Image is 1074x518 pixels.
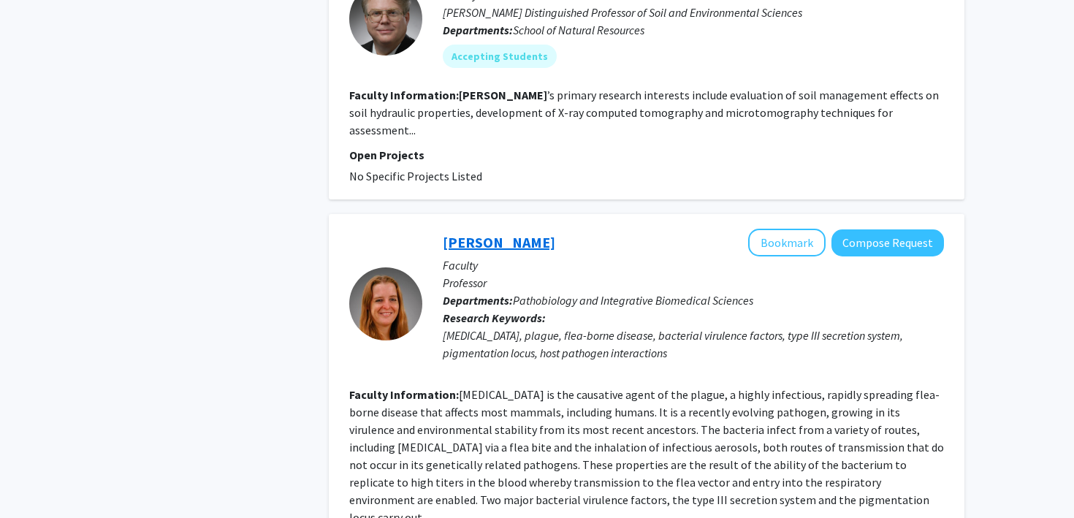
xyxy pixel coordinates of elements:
[349,169,482,183] span: No Specific Projects Listed
[443,23,513,37] b: Departments:
[443,233,555,251] a: [PERSON_NAME]
[349,387,459,402] b: Faculty Information:
[748,229,826,256] button: Add Deborah Anderson to Bookmarks
[443,4,944,21] p: [PERSON_NAME] Distinguished Professor of Soil and Environmental Sciences
[443,311,546,325] b: Research Keywords:
[443,45,557,68] mat-chip: Accepting Students
[831,229,944,256] button: Compose Request to Deborah Anderson
[443,293,513,308] b: Departments:
[513,23,644,37] span: School of Natural Resources
[443,327,944,362] div: [MEDICAL_DATA], plague, flea-borne disease, bacterial virulence factors, type III secretion syste...
[349,88,459,102] b: Faculty Information:
[443,256,944,274] p: Faculty
[349,146,944,164] p: Open Projects
[349,88,939,137] fg-read-more: ’s primary research interests include evaluation of soil management effects on soil hydraulic pro...
[11,452,62,507] iframe: Chat
[513,293,753,308] span: Pathobiology and Integrative Biomedical Sciences
[443,274,944,292] p: Professor
[459,88,547,102] b: [PERSON_NAME]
